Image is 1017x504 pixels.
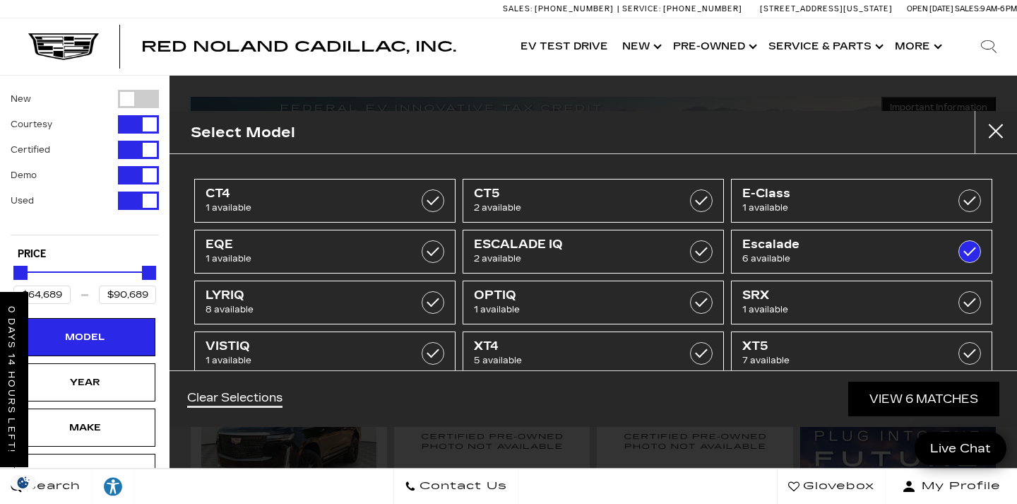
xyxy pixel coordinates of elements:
[206,303,408,317] span: 8 available
[14,454,155,492] div: MileageMileage
[503,5,617,13] a: Sales: [PHONE_NUMBER]
[742,252,945,266] span: 6 available
[14,318,155,356] div: ModelModel
[955,4,980,13] span: Sales:
[49,329,120,345] div: Model
[194,179,456,223] a: CT41 available
[666,18,761,75] a: Pre-Owned
[975,111,1017,153] button: Close
[206,238,408,252] span: EQE
[14,409,155,447] div: MakeMake
[13,261,156,304] div: Price
[731,332,992,375] a: XT57 available
[142,266,156,280] div: Maximum Price
[742,238,945,252] span: Escalade
[28,33,99,60] img: Cadillac Dark Logo with Cadillac White Text
[742,303,945,317] span: 1 available
[474,238,677,252] span: ESCALADE IQ
[961,18,1017,75] div: Search
[11,90,159,235] div: Filter by Vehicle Type
[194,281,456,324] a: LYRIQ8 available
[463,332,724,375] a: XT45 available
[474,288,677,303] span: OPTIQ
[99,286,156,304] input: Maximum
[49,465,120,481] div: Mileage
[886,469,1017,504] button: Open user profile menu
[731,179,992,223] a: E-Class1 available
[474,252,677,266] span: 2 available
[503,4,533,13] span: Sales:
[731,281,992,324] a: SRX1 available
[141,40,456,54] a: Red Noland Cadillac, Inc.
[206,252,408,266] span: 1 available
[474,303,677,317] span: 1 available
[11,143,50,157] label: Certified
[535,4,614,13] span: [PHONE_NUMBER]
[742,288,945,303] span: SRX
[206,353,408,368] span: 1 available
[7,475,40,490] section: Click to Open Cookie Consent Modal
[848,382,999,416] a: View 6 Matches
[617,5,746,13] a: Service: [PHONE_NUMBER]
[463,281,724,324] a: OPTIQ1 available
[463,179,724,223] a: CT52 available
[187,391,282,408] a: Clear Selections
[760,4,893,13] a: [STREET_ADDRESS][US_STATE]
[615,18,666,75] a: New
[7,475,40,490] img: Opt-Out Icon
[980,4,1017,13] span: 9 AM-6 PM
[916,476,1001,496] span: My Profile
[206,339,408,353] span: VISTIQ
[13,266,28,280] div: Minimum Price
[92,476,134,497] div: Explore your accessibility options
[474,339,677,353] span: XT4
[49,375,120,390] div: Year
[777,469,886,504] a: Glovebox
[923,440,998,457] span: Live Chat
[206,201,408,215] span: 1 available
[888,18,946,75] button: More
[416,476,507,496] span: Contact Us
[663,4,742,13] span: [PHONE_NUMBER]
[206,288,408,303] span: LYRIQ
[393,469,518,504] a: Contact Us
[18,248,152,261] h5: Price
[474,187,677,201] span: CT5
[799,476,874,496] span: Glovebox
[513,18,615,75] a: EV Test Drive
[191,121,295,144] h2: Select Model
[141,38,456,55] span: Red Noland Cadillac, Inc.
[11,168,37,182] label: Demo
[742,353,945,368] span: 7 available
[13,286,71,304] input: Minimum
[11,194,34,208] label: Used
[11,92,31,106] label: New
[915,432,1006,465] a: Live Chat
[731,230,992,274] a: Escalade6 available
[474,201,677,215] span: 2 available
[22,476,81,496] span: Search
[907,4,953,13] span: Open [DATE]
[92,469,135,504] a: Explore your accessibility options
[194,230,456,274] a: EQE1 available
[463,230,724,274] a: ESCALADE IQ2 available
[14,363,155,402] div: YearYear
[194,332,456,375] a: VISTIQ1 available
[11,117,52,131] label: Courtesy
[474,353,677,368] span: 5 available
[742,187,945,201] span: E-Class
[742,339,945,353] span: XT5
[761,18,888,75] a: Service & Parts
[206,187,408,201] span: CT4
[742,201,945,215] span: 1 available
[49,420,120,435] div: Make
[622,4,661,13] span: Service:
